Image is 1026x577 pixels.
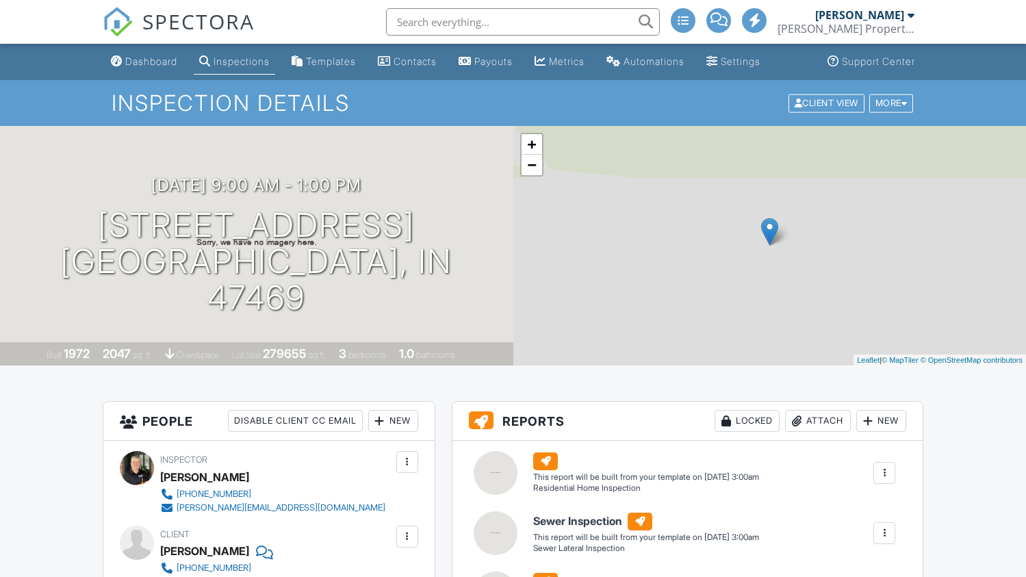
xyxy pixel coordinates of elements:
div: Automations [624,55,684,67]
div: Dashboard [125,55,177,67]
span: Client [160,529,190,539]
div: [PERSON_NAME] [160,541,249,561]
div: [PHONE_NUMBER] [177,563,251,574]
h3: Reports [452,402,923,441]
div: Attach [785,410,851,432]
a: Client View [787,97,868,107]
h1: [STREET_ADDRESS] [GEOGRAPHIC_DATA], IN 47469 [22,207,491,316]
span: bathrooms [416,350,455,360]
span: sq. ft. [133,350,152,360]
div: Inspections [214,55,270,67]
a: Zoom out [522,155,542,175]
div: Support Center [842,55,915,67]
input: Search everything... [386,8,660,36]
div: 3 [339,346,346,361]
div: Client View [788,94,864,112]
div: [PHONE_NUMBER] [177,489,251,500]
a: SPECTORA [103,18,255,47]
a: [PHONE_NUMBER] [160,561,318,575]
a: Settings [701,49,766,75]
div: More [869,94,914,112]
a: © OpenStreetMap contributors [921,356,1023,364]
span: Built [47,350,62,360]
span: bedrooms [348,350,386,360]
a: Payouts [453,49,518,75]
div: Residential Home Inspection [533,483,759,494]
h3: People [103,402,435,441]
div: [PERSON_NAME][EMAIL_ADDRESS][DOMAIN_NAME] [177,502,385,513]
a: © MapTiler [882,356,919,364]
span: Lot Size [232,350,261,360]
a: [PHONE_NUMBER] [160,487,385,501]
div: New [856,410,906,432]
div: Contacts [394,55,437,67]
div: 2047 [103,346,131,361]
a: [PERSON_NAME][EMAIL_ADDRESS][DOMAIN_NAME] [160,501,385,515]
a: Templates [286,49,361,75]
div: Payouts [474,55,513,67]
div: Templates [306,55,356,67]
div: This report will be built from your template on [DATE] 3:00am [533,532,759,543]
div: [PERSON_NAME] [160,467,249,487]
span: crawlspace [177,350,219,360]
div: 1972 [64,346,90,361]
div: New [368,410,418,432]
div: Sewer Lateral Inspection [533,543,759,554]
div: 279655 [263,346,307,361]
a: Support Center [822,49,921,75]
div: Bailey Property Inspections [778,22,914,36]
h6: Sewer Inspection [533,513,759,530]
div: Disable Client CC Email [228,410,363,432]
span: SPECTORA [142,7,255,36]
img: The Best Home Inspection Software - Spectora [103,7,133,37]
h1: Inspection Details [112,91,915,115]
div: This report will be built from your template on [DATE] 3:00am [533,472,759,483]
span: Inspector [160,454,207,465]
div: Settings [721,55,760,67]
a: Contacts [372,49,442,75]
a: Zoom in [522,134,542,155]
a: Leaflet [857,356,880,364]
div: Locked [715,410,780,432]
div: Metrics [549,55,585,67]
div: 1.0 [399,346,414,361]
a: Automations (Advanced) [601,49,690,75]
div: | [854,355,1026,366]
a: Inspections [194,49,275,75]
div: [PERSON_NAME] [815,8,904,22]
a: Dashboard [105,49,183,75]
a: Metrics [529,49,590,75]
span: sq.ft. [309,350,326,360]
h3: [DATE] 9:00 am - 1:00 pm [151,176,361,194]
